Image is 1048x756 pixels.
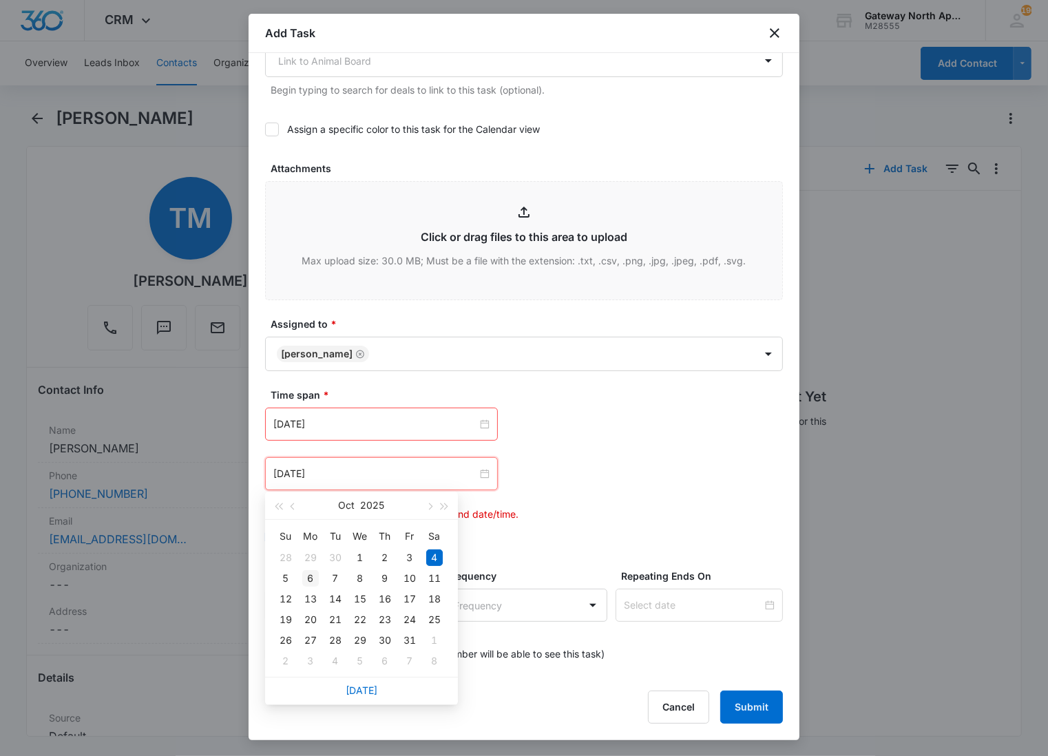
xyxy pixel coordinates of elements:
[265,25,315,41] h1: Add Task
[298,547,323,568] td: 2025-09-29
[327,570,344,587] div: 7
[273,568,298,589] td: 2025-10-05
[397,589,422,609] td: 2025-10-17
[348,547,373,568] td: 2025-10-01
[271,507,783,521] p: Ensure starting date/time occurs before end date/time.
[352,653,368,669] div: 5
[373,547,397,568] td: 2025-10-02
[373,568,397,589] td: 2025-10-09
[323,630,348,651] td: 2025-10-28
[273,651,298,671] td: 2025-11-02
[273,589,298,609] td: 2025-10-12
[422,609,447,630] td: 2025-10-25
[373,651,397,671] td: 2025-11-06
[401,611,418,628] div: 24
[422,525,447,547] th: Sa
[327,549,344,566] div: 30
[352,591,368,607] div: 15
[621,569,788,583] label: Repeating Ends On
[271,161,788,176] label: Attachments
[648,691,709,724] button: Cancel
[277,570,294,587] div: 5
[422,651,447,671] td: 2025-11-08
[422,589,447,609] td: 2025-10-18
[271,317,788,331] label: Assigned to
[766,25,783,41] button: close
[397,568,422,589] td: 2025-10-10
[426,570,443,587] div: 11
[323,525,348,547] th: Tu
[348,630,373,651] td: 2025-10-29
[373,525,397,547] th: Th
[377,591,393,607] div: 16
[302,632,319,649] div: 27
[352,570,368,587] div: 8
[426,549,443,566] div: 4
[273,525,298,547] th: Su
[426,632,443,649] div: 1
[624,598,762,613] input: Select date
[401,591,418,607] div: 17
[327,591,344,607] div: 14
[426,653,443,669] div: 8
[298,651,323,671] td: 2025-11-03
[397,547,422,568] td: 2025-10-03
[397,630,422,651] td: 2025-10-31
[302,653,319,669] div: 3
[348,651,373,671] td: 2025-11-05
[298,525,323,547] th: Mo
[377,653,393,669] div: 6
[422,568,447,589] td: 2025-10-11
[277,549,294,566] div: 28
[302,570,319,587] div: 6
[426,611,443,628] div: 25
[323,568,348,589] td: 2025-10-07
[397,525,422,547] th: Fr
[348,568,373,589] td: 2025-10-08
[377,570,393,587] div: 9
[277,591,294,607] div: 12
[401,653,418,669] div: 7
[302,549,319,566] div: 29
[373,609,397,630] td: 2025-10-23
[302,611,319,628] div: 20
[298,589,323,609] td: 2025-10-13
[327,653,344,669] div: 4
[265,122,783,136] label: Assign a specific color to this task for the Calendar view
[422,630,447,651] td: 2025-11-01
[361,492,385,519] button: 2025
[348,609,373,630] td: 2025-10-22
[277,653,294,669] div: 2
[348,525,373,547] th: We
[426,591,443,607] div: 18
[273,466,477,481] input: Oct 4, 2025
[353,349,365,359] div: Remove Derek Stellway
[401,570,418,587] div: 10
[273,630,298,651] td: 2025-10-26
[277,632,294,649] div: 26
[323,547,348,568] td: 2025-09-30
[298,568,323,589] td: 2025-10-06
[377,549,393,566] div: 2
[348,589,373,609] td: 2025-10-15
[271,388,788,402] label: Time span
[298,630,323,651] td: 2025-10-27
[302,591,319,607] div: 13
[352,632,368,649] div: 29
[401,632,418,649] div: 31
[397,609,422,630] td: 2025-10-24
[373,630,397,651] td: 2025-10-30
[323,609,348,630] td: 2025-10-21
[377,611,393,628] div: 23
[323,651,348,671] td: 2025-11-04
[323,589,348,609] td: 2025-10-14
[327,632,344,649] div: 28
[377,632,393,649] div: 30
[720,691,783,724] button: Submit
[273,417,477,432] input: Oct 6, 2025
[352,549,368,566] div: 1
[397,651,422,671] td: 2025-11-07
[373,589,397,609] td: 2025-10-16
[352,611,368,628] div: 22
[401,549,418,566] div: 3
